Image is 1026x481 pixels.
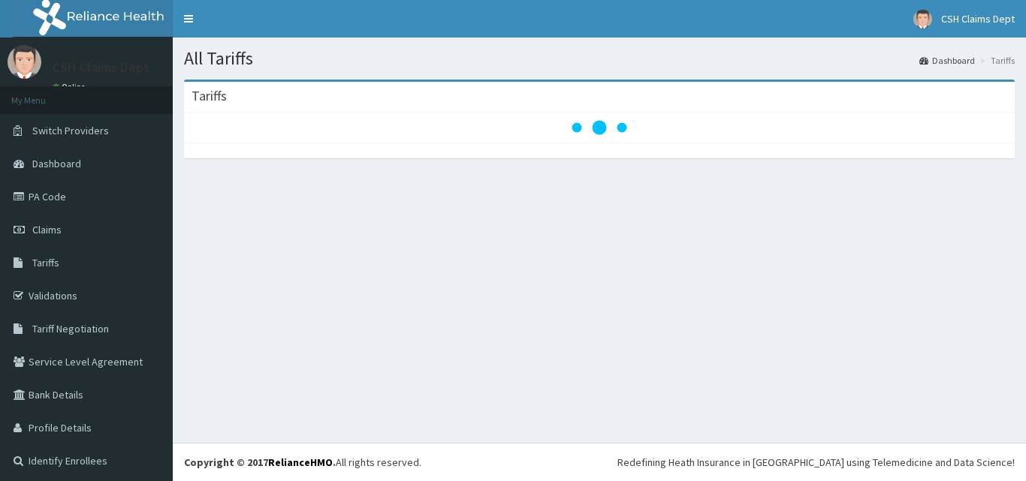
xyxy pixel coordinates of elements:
[184,49,1015,68] h1: All Tariffs
[173,443,1026,481] footer: All rights reserved.
[919,54,975,67] a: Dashboard
[8,45,41,79] img: User Image
[184,455,336,469] strong: Copyright © 2017 .
[913,10,932,29] img: User Image
[569,98,629,158] svg: audio-loading
[53,61,149,74] p: CSH Claims Dept
[976,54,1015,67] li: Tariffs
[32,124,109,137] span: Switch Providers
[268,455,333,469] a: RelianceHMO
[53,82,89,92] a: Online
[32,157,81,170] span: Dashboard
[32,223,62,236] span: Claims
[32,322,109,335] span: Tariff Negotiation
[32,256,59,269] span: Tariffs
[192,89,227,103] h3: Tariffs
[941,12,1015,26] span: CSH Claims Dept
[617,455,1015,470] div: Redefining Heath Insurance in [GEOGRAPHIC_DATA] using Telemedicine and Data Science!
